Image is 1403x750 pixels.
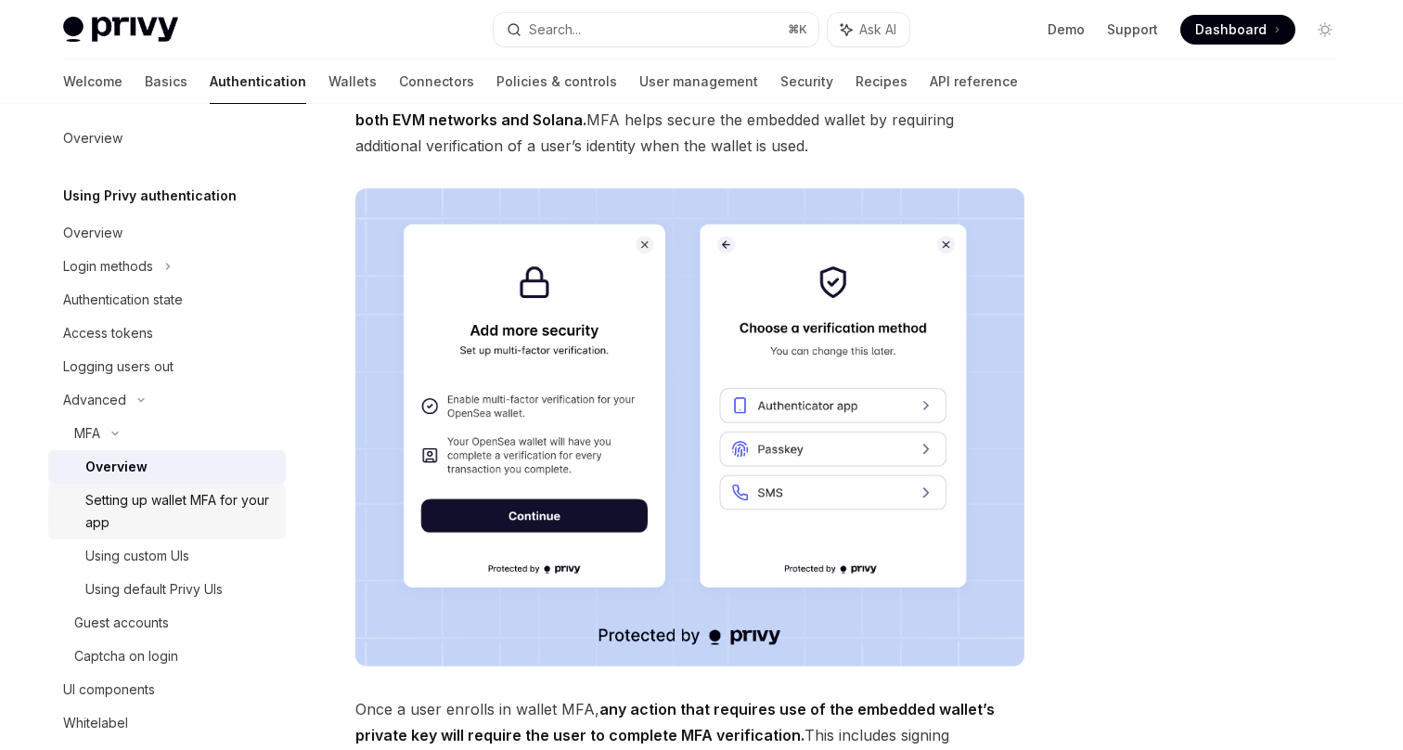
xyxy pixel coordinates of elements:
[74,422,100,445] div: MFA
[63,222,122,244] div: Overview
[63,679,155,701] div: UI components
[930,59,1018,104] a: API reference
[1107,20,1158,39] a: Support
[48,317,286,350] a: Access tokens
[48,573,286,606] a: Using default Privy UIs
[328,59,377,104] a: Wallets
[859,20,896,39] span: Ask AI
[1180,15,1295,45] a: Dashboard
[63,356,174,378] div: Logging users out
[1048,20,1085,39] a: Demo
[494,13,818,46] button: Search...⌘K
[48,216,286,250] a: Overview
[639,59,758,104] a: User management
[63,712,128,734] div: Whitelabel
[210,59,306,104] a: Authentication
[828,13,909,46] button: Ask AI
[63,255,153,278] div: Login methods
[856,59,907,104] a: Recipes
[399,59,474,104] a: Connectors
[48,122,286,155] a: Overview
[74,645,178,667] div: Captcha on login
[1310,15,1340,45] button: Toggle dark mode
[788,22,807,37] span: ⌘ K
[85,578,223,601] div: Using default Privy UIs
[48,350,286,383] a: Logging users out
[48,450,286,484] a: Overview
[85,545,189,567] div: Using custom UIs
[48,606,286,640] a: Guest accounts
[63,389,126,411] div: Advanced
[74,612,169,634] div: Guest accounts
[63,17,178,43] img: light logo
[780,59,833,104] a: Security
[63,322,153,344] div: Access tokens
[48,706,286,740] a: Whitelabel
[63,185,237,207] h5: Using Privy authentication
[145,59,187,104] a: Basics
[48,484,286,539] a: Setting up wallet MFA for your app
[85,489,275,534] div: Setting up wallet MFA for your app
[355,700,995,744] strong: any action that requires use of the embedded wallet’s private key will require the user to comple...
[85,456,148,478] div: Overview
[496,59,617,104] a: Policies & controls
[63,127,122,149] div: Overview
[529,19,581,41] div: Search...
[355,188,1024,666] img: images/MFA.png
[48,283,286,317] a: Authentication state
[63,289,183,311] div: Authentication state
[48,673,286,706] a: UI components
[48,539,286,573] a: Using custom UIs
[48,640,286,673] a: Captcha on login
[63,59,122,104] a: Welcome
[355,81,1024,159] span: MFA helps secure the embedded wallet by requiring additional verification of a user’s identity wh...
[1195,20,1267,39] span: Dashboard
